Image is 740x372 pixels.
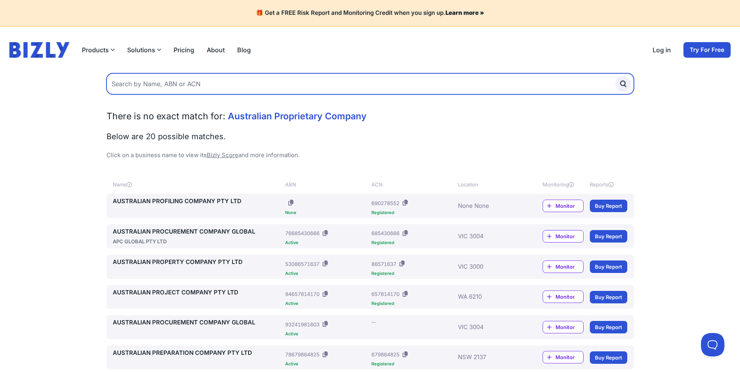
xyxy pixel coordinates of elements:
div: 93241981603 [285,321,319,328]
div: VIC 3004 [458,318,520,336]
a: Monitor [543,200,584,212]
a: Buy Report [590,351,627,364]
div: -- [371,318,376,326]
a: Buy Report [590,260,627,273]
a: About [207,45,225,55]
p: Click on a business name to view its and more information. [106,151,634,160]
div: 679864825 [371,351,399,358]
span: Monitor [555,202,583,210]
div: 53086571637 [285,260,319,268]
div: WA 6210 [458,288,520,306]
div: Name [113,181,282,188]
a: Buy Report [590,200,627,212]
a: Pricing [174,45,194,55]
a: AUSTRALIAN PROFILING COMPANY PTY LTD [113,197,282,206]
div: Monitoring [543,181,584,188]
div: Active [285,241,368,245]
div: 78679864825 [285,351,319,358]
iframe: Toggle Customer Support [701,333,724,356]
div: VIC 3004 [458,227,520,246]
a: Log in [653,45,671,55]
input: Search by Name, ABN or ACN [106,73,634,94]
div: 685430666 [371,229,399,237]
span: Monitor [555,353,583,361]
div: Registered [371,241,454,245]
div: Registered [371,211,454,215]
div: Reports [590,181,627,188]
div: Active [285,271,368,276]
div: ACN [371,181,454,188]
div: Registered [371,301,454,306]
div: NSW 2137 [458,349,520,367]
a: AUSTRALIAN PROPERTY COMPANY PTY LTD [113,258,282,267]
a: Learn more » [445,9,484,16]
div: 76685430666 [285,229,319,237]
div: 94657814170 [285,290,319,298]
div: ABN [285,181,368,188]
a: Monitor [543,260,584,273]
div: Active [285,301,368,306]
div: None [285,211,368,215]
div: Active [285,362,368,366]
a: AUSTRALIAN PROCUREMENT COMPANY GLOBAL [113,227,282,236]
a: Buy Report [590,230,627,243]
div: Active [285,332,368,336]
button: Solutions [127,45,161,55]
div: 690278552 [371,199,399,207]
a: AUSTRALIAN PROCUREMENT COMPANY GLOBAL [113,318,282,327]
span: Monitor [555,293,583,301]
div: APC GLOBAL PTY LTD [113,237,282,245]
a: Monitor [543,230,584,243]
span: Below are 20 possible matches. [106,132,226,141]
a: Monitor [543,321,584,333]
span: There is no exact match for: [106,111,225,122]
div: 657814170 [371,290,399,298]
div: Registered [371,271,454,276]
a: AUSTRALIAN PROJECT COMPANY PTY LTD [113,288,282,297]
span: Monitor [555,232,583,240]
a: Try For Free [683,42,731,58]
button: Products [82,45,115,55]
a: Blog [237,45,251,55]
div: Location [458,181,520,188]
span: Australian Proprietary Company [228,111,367,122]
a: Monitor [543,291,584,303]
h4: 🎁 Get a FREE Risk Report and Monitoring Credit when you sign up. [9,9,731,17]
div: None None [458,197,520,215]
div: 86571637 [371,260,396,268]
a: Buy Report [590,291,627,303]
a: AUSTRALIAN PREPARATION COMPANY PTY LTD [113,349,282,358]
div: Registered [371,362,454,366]
a: Buy Report [590,321,627,333]
span: Monitor [555,323,583,331]
div: VIC 3000 [458,258,520,276]
span: Monitor [555,263,583,271]
a: Monitor [543,351,584,363]
a: Bizly Score [207,151,238,159]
